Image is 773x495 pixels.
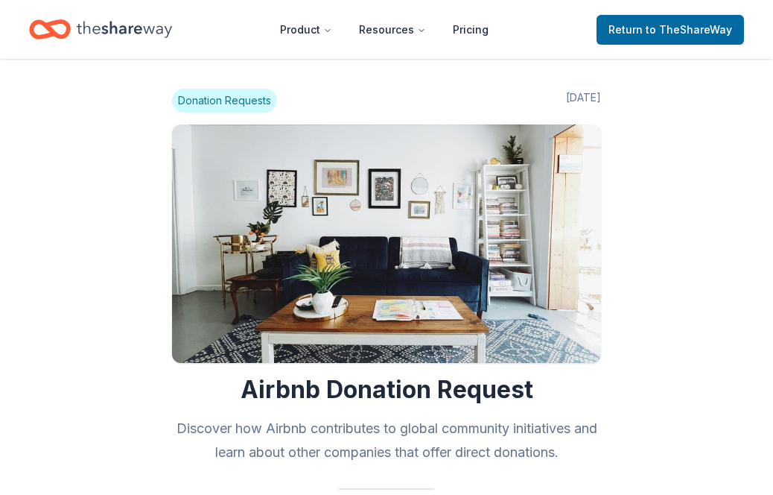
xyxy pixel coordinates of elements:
h2: Discover how Airbnb contributes to global community initiatives and learn about other companies t... [172,417,601,464]
button: Product [268,15,344,45]
a: Home [29,12,172,47]
a: Pricing [441,15,500,45]
a: Returnto TheShareWay [597,15,744,45]
button: Resources [347,15,438,45]
span: Return [608,21,732,39]
h1: Airbnb Donation Request [172,375,601,405]
span: [DATE] [566,89,601,113]
span: to TheShareWay [646,23,732,36]
img: Image for Airbnb Donation Request [172,124,601,363]
nav: Main [268,12,500,47]
span: Donation Requests [172,89,277,113]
